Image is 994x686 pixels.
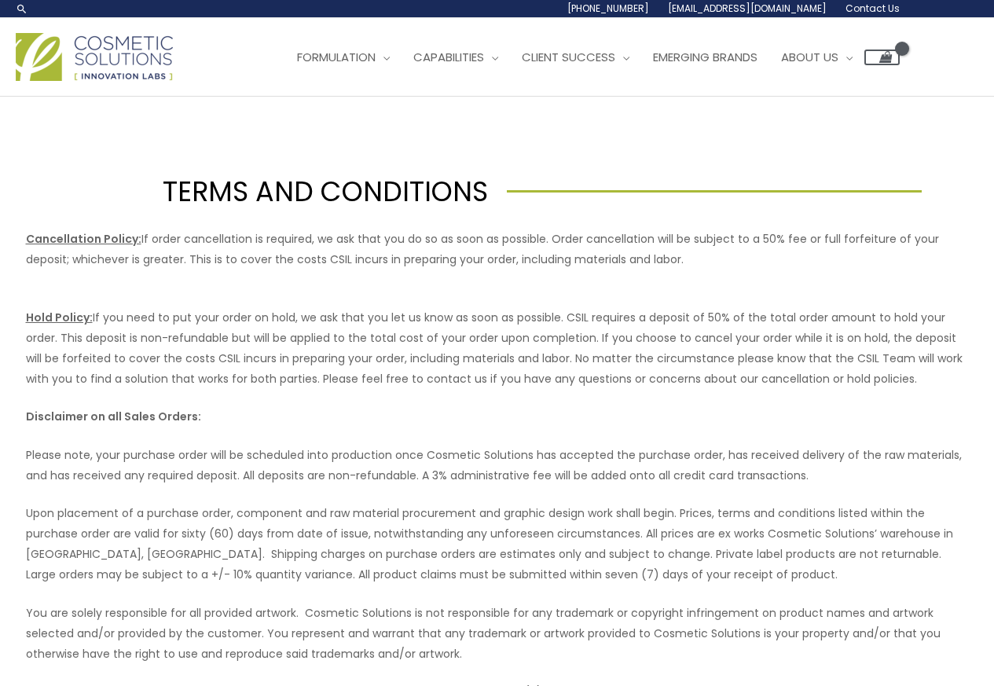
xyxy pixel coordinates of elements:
span: Emerging Brands [653,49,757,65]
a: View Shopping Cart, empty [864,50,900,65]
a: About Us [769,34,864,81]
p: You are solely responsible for all provided artwork. Cosmetic Solutions is not responsible for an... [26,603,969,664]
p: Upon placement of a purchase order, component and raw material procurement and graphic design wor... [26,503,969,585]
a: Emerging Brands [641,34,769,81]
span: Formulation [297,49,376,65]
u: Cancellation Policy: [26,231,141,247]
span: Contact Us [845,2,900,15]
nav: Site Navigation [273,34,900,81]
span: About Us [781,49,838,65]
p: Please note, your purchase order will be scheduled into production once Cosmetic Solutions has ac... [26,445,969,486]
span: [EMAIL_ADDRESS][DOMAIN_NAME] [668,2,827,15]
span: Capabilities [413,49,484,65]
a: Formulation [285,34,402,81]
h1: TERMS AND CONDITIONS [72,172,488,211]
span: [PHONE_NUMBER] [567,2,649,15]
strong: Disclaimer on all Sales Orders: [26,409,201,424]
span: Client Success [522,49,615,65]
img: Cosmetic Solutions Logo [16,33,173,81]
a: Capabilities [402,34,510,81]
a: Client Success [510,34,641,81]
p: If you need to put your order on hold, we ask that you let us know as soon as possible. CSIL requ... [26,287,969,389]
a: Search icon link [16,2,28,15]
p: If order cancellation is required, we ask that you do so as soon as possible. Order cancellation ... [26,229,969,270]
u: Hold Policy: [26,310,93,325]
